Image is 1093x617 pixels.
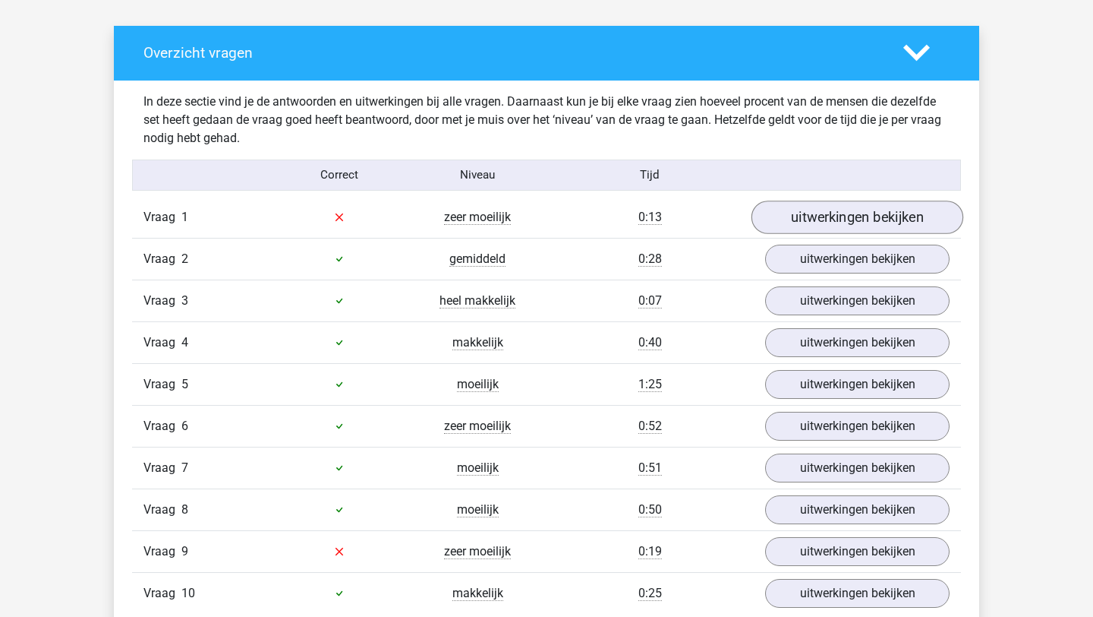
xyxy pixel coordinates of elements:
span: Vraag [143,584,181,603]
span: Vraag [143,334,181,352]
a: uitwerkingen bekijken [765,245,950,274]
span: 0:40 [638,335,662,350]
span: 0:28 [638,252,662,267]
span: Vraag [143,292,181,310]
a: uitwerkingen bekijken [765,370,950,399]
span: 5 [181,377,188,391]
span: 0:19 [638,544,662,559]
span: 0:51 [638,460,662,476]
a: uitwerkingen bekijken [765,537,950,566]
div: Tijd [546,166,754,184]
span: 0:25 [638,586,662,601]
span: gemiddeld [449,252,506,267]
a: uitwerkingen bekijken [765,328,950,357]
span: 6 [181,419,188,433]
span: 7 [181,460,188,475]
span: makkelijk [452,335,503,350]
a: uitwerkingen bekijken [765,454,950,483]
span: Vraag [143,543,181,561]
a: uitwerkingen bekijken [765,579,950,608]
span: 9 [181,544,188,558]
span: heel makkelijk [439,293,515,308]
span: moeilijk [457,377,499,392]
span: 0:50 [638,502,662,517]
span: makkelijk [452,586,503,601]
h4: Overzicht vragen [143,44,880,62]
span: Vraag [143,501,181,519]
span: zeer moeilijk [444,544,511,559]
span: moeilijk [457,460,499,476]
a: uitwerkingen bekijken [765,286,950,315]
span: 2 [181,252,188,266]
span: zeer moeilijk [444,210,511,225]
span: Vraag [143,208,181,226]
span: 3 [181,293,188,308]
span: moeilijk [457,502,499,517]
a: uitwerkingen bekijken [765,412,950,441]
div: In deze sectie vind je de antwoorden en uitwerkingen bij alle vragen. Daarnaast kun je bij elke v... [132,93,961,147]
span: 4 [181,335,188,350]
span: 0:13 [638,210,662,225]
span: Vraag [143,250,181,268]
a: uitwerkingen bekijken [751,201,963,234]
a: uitwerkingen bekijken [765,495,950,524]
span: Vraag [143,375,181,394]
span: zeer moeilijk [444,419,511,434]
div: Niveau [408,166,546,184]
div: Correct [271,166,409,184]
span: 0:07 [638,293,662,308]
span: 10 [181,586,195,600]
span: Vraag [143,417,181,435]
span: 1 [181,210,188,224]
span: Vraag [143,459,181,477]
span: 0:52 [638,419,662,434]
span: 8 [181,502,188,517]
span: 1:25 [638,377,662,392]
